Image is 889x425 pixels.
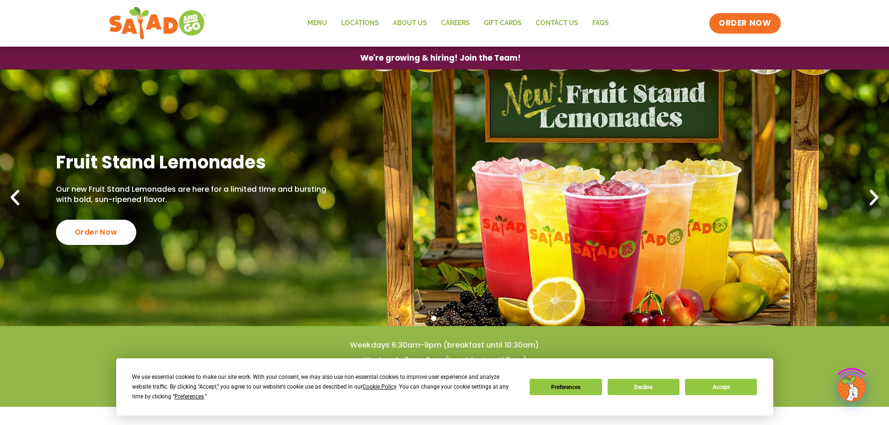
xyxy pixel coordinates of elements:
[132,372,518,402] div: We use essential cookies to make our site work. With your consent, we may also use non-essential ...
[301,13,616,34] nav: Menu
[434,13,477,34] a: Careers
[109,5,207,42] img: new-SAG-logo-768×292
[175,393,204,400] span: Preferences
[442,316,447,321] span: Go to slide 2
[116,358,773,416] div: Cookie Consent Prompt
[709,13,780,34] a: ORDER NOW
[301,13,334,34] a: Menu
[719,18,771,29] span: ORDER NOW
[19,355,870,365] h4: Weekends 7am-9pm (breakfast until 11am)
[56,184,331,205] p: Our new Fruit Stand Lemonades are here for a limited time and bursting with bold, sun-ripened fla...
[56,151,331,174] h2: Fruit Stand Lemonades
[19,340,870,350] h4: Weekdays 6:30am-9pm (breakfast until 10:30am)
[56,220,136,245] div: Order Now
[5,188,25,208] div: Previous slide
[864,188,884,208] div: Next slide
[360,54,521,62] span: We're growing & hiring! Join the Team!
[453,316,458,321] span: Go to slide 3
[363,383,396,390] span: Cookie Policy
[685,379,757,395] button: Accept
[585,13,616,34] a: FAQs
[334,13,386,34] a: Locations
[530,379,602,395] button: Preferences
[529,13,585,34] a: Contact Us
[386,13,434,34] a: About Us
[431,316,436,321] span: Go to slide 1
[608,379,679,395] button: Decline
[346,47,535,69] a: We're growing & hiring! Join the Team!
[477,13,529,34] a: GIFT CARDS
